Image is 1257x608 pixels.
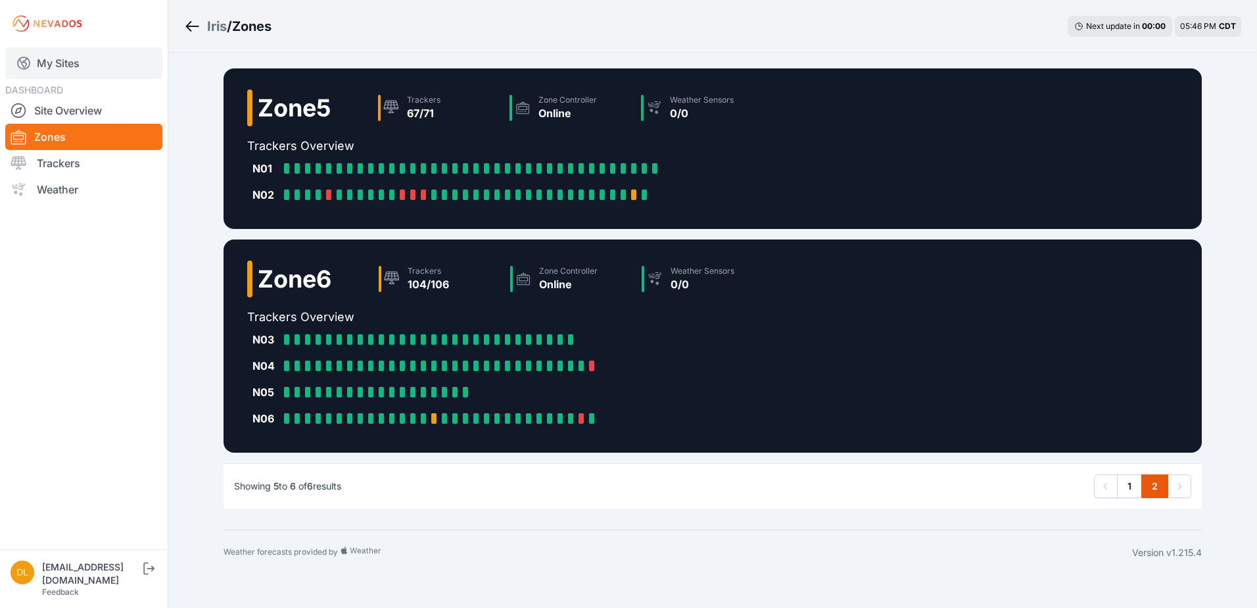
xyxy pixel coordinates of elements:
[252,411,279,426] div: N06
[1141,474,1168,498] a: 2
[538,105,597,121] div: Online
[247,137,767,155] h2: Trackers Overview
[1180,21,1216,31] span: 05:46 PM
[258,266,331,292] h2: Zone 6
[307,480,313,492] span: 6
[1142,21,1166,32] div: 00 : 00
[408,266,449,276] div: Trackers
[538,95,597,105] div: Zone Controller
[252,161,279,176] div: N01
[252,332,279,347] div: N03
[670,105,734,121] div: 0/0
[224,546,1132,559] div: Weather forecasts provided by
[234,480,341,493] p: Showing to of results
[273,480,279,492] span: 5
[184,9,272,43] nav: Breadcrumb
[636,89,767,126] a: Weather Sensors0/0
[1132,546,1202,559] div: Version v1.215.4
[42,587,79,597] a: Feedback
[5,84,63,95] span: DASHBOARD
[5,47,162,79] a: My Sites
[670,95,734,105] div: Weather Sensors
[232,17,272,36] h3: Zones
[671,266,734,276] div: Weather Sensors
[252,384,279,400] div: N05
[1086,21,1140,31] span: Next update in
[42,561,141,587] div: [EMAIL_ADDRESS][DOMAIN_NAME]
[1117,474,1142,498] a: 1
[5,176,162,203] a: Weather
[11,13,84,34] img: Nevados
[5,97,162,124] a: Site Overview
[290,480,296,492] span: 6
[252,358,279,374] div: N04
[671,276,734,292] div: 0/0
[408,276,449,292] div: 104/106
[227,17,232,36] span: /
[258,95,331,121] h2: Zone 5
[247,308,768,326] h2: Trackers Overview
[5,124,162,150] a: Zones
[539,276,598,292] div: Online
[11,561,34,584] img: dlay@prim.com
[373,89,504,126] a: Trackers67/71
[636,261,768,297] a: Weather Sensors0/0
[373,261,505,297] a: Trackers104/106
[407,105,440,121] div: 67/71
[252,187,279,203] div: N02
[5,150,162,176] a: Trackers
[407,95,440,105] div: Trackers
[1094,474,1191,498] nav: Pagination
[539,266,598,276] div: Zone Controller
[1219,21,1236,31] span: CDT
[207,17,227,36] a: Iris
